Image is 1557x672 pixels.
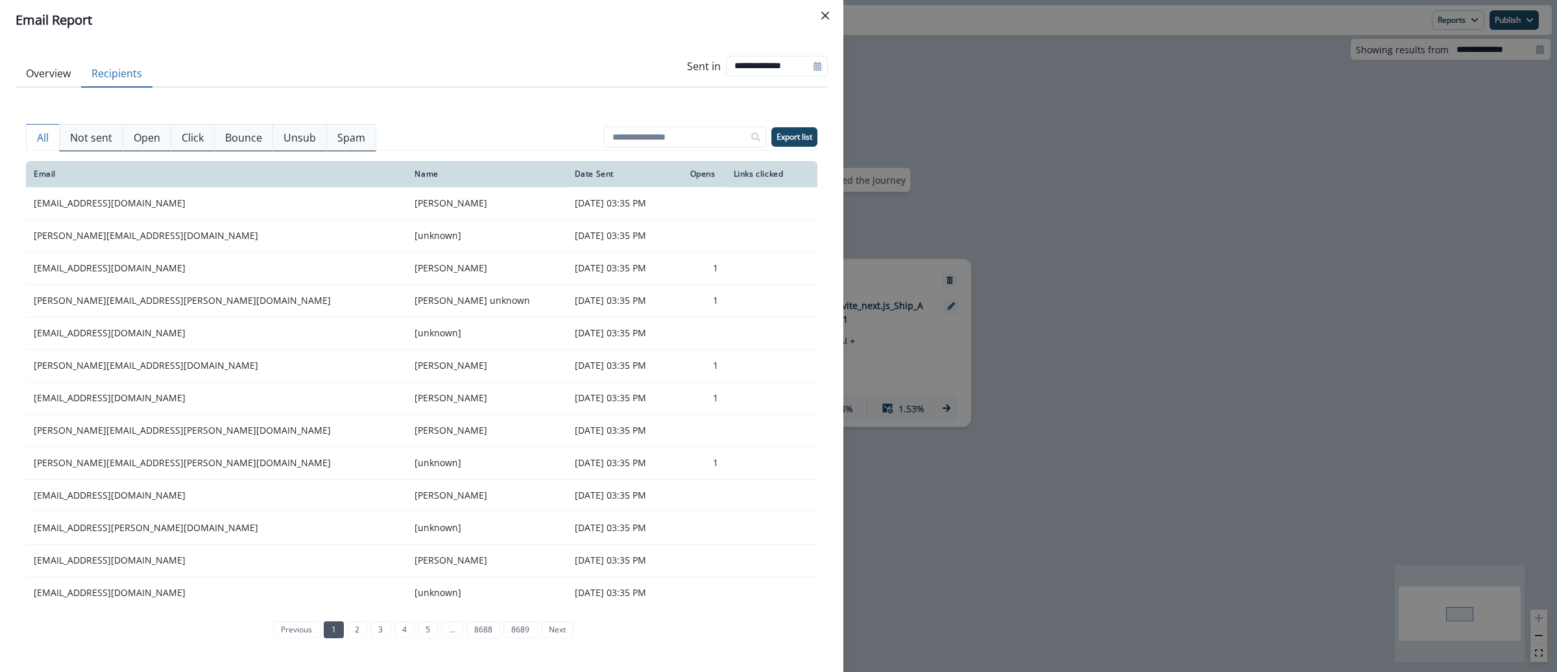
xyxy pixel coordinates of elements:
[225,130,262,145] p: Bounce
[415,169,559,179] div: Name
[407,544,566,577] td: [PERSON_NAME]
[575,392,665,404] p: [DATE] 03:35 PM
[407,219,566,252] td: [unknown]
[26,382,407,414] td: [EMAIL_ADDRESS][DOMAIN_NAME]
[673,447,726,479] td: 1
[407,317,566,349] td: [unknown]
[575,489,665,502] p: [DATE] 03:35 PM
[575,424,665,437] p: [DATE] 03:35 PM
[734,169,810,179] div: Links clicked
[26,187,407,219] td: [EMAIL_ADDRESS][DOMAIN_NAME]
[407,447,566,479] td: [unknown]
[70,130,112,145] p: Not sent
[370,621,391,638] a: Page 3
[407,512,566,544] td: [unknown]
[26,544,407,577] td: [EMAIL_ADDRESS][DOMAIN_NAME]
[407,284,566,317] td: [PERSON_NAME] unknown
[575,197,665,210] p: [DATE] 03:35 PM
[26,447,407,479] td: [PERSON_NAME][EMAIL_ADDRESS][PERSON_NAME][DOMAIN_NAME]
[26,252,407,284] td: [EMAIL_ADDRESS][DOMAIN_NAME]
[26,479,407,512] td: [EMAIL_ADDRESS][DOMAIN_NAME]
[575,229,665,242] p: [DATE] 03:35 PM
[777,132,812,142] p: Export list
[26,577,407,609] td: [EMAIL_ADDRESS][DOMAIN_NAME]
[284,130,316,145] p: Unsub
[182,130,204,145] p: Click
[394,621,415,638] a: Page 4
[34,169,399,179] div: Email
[81,60,152,88] button: Recipients
[673,284,726,317] td: 1
[26,512,407,544] td: [EMAIL_ADDRESS][PERSON_NAME][DOMAIN_NAME]
[503,621,537,638] a: Page 8689
[407,479,566,512] td: [PERSON_NAME]
[407,187,566,219] td: [PERSON_NAME]
[26,317,407,349] td: [EMAIL_ADDRESS][DOMAIN_NAME]
[575,294,665,307] p: [DATE] 03:35 PM
[16,10,828,30] div: Email Report
[673,252,726,284] td: 1
[441,621,463,638] a: Jump forward
[407,577,566,609] td: [unknown]
[26,349,407,382] td: [PERSON_NAME][EMAIL_ADDRESS][DOMAIN_NAME]
[418,621,438,638] a: Page 5
[407,252,566,284] td: [PERSON_NAME]
[541,621,573,638] a: Next page
[771,127,817,147] button: Export list
[575,327,665,340] p: [DATE] 03:35 PM
[681,169,718,179] div: Opens
[407,349,566,382] td: [PERSON_NAME]
[575,554,665,567] p: [DATE] 03:35 PM
[337,130,365,145] p: Spam
[466,621,500,638] a: Page 8688
[575,456,665,469] p: [DATE] 03:35 PM
[673,382,726,414] td: 1
[575,169,665,179] div: Date Sent
[324,621,344,638] a: Page 1 is your current page
[407,382,566,414] td: [PERSON_NAME]
[347,621,367,638] a: Page 2
[16,60,81,88] button: Overview
[575,586,665,599] p: [DATE] 03:35 PM
[134,130,160,145] p: Open
[270,621,573,638] ul: Pagination
[26,284,407,317] td: [PERSON_NAME][EMAIL_ADDRESS][PERSON_NAME][DOMAIN_NAME]
[26,414,407,447] td: [PERSON_NAME][EMAIL_ADDRESS][PERSON_NAME][DOMAIN_NAME]
[575,521,665,534] p: [DATE] 03:35 PM
[575,359,665,372] p: [DATE] 03:35 PM
[815,5,836,26] button: Close
[673,349,726,382] td: 1
[687,58,721,74] p: Sent in
[37,130,49,145] p: All
[575,262,665,275] p: [DATE] 03:35 PM
[26,219,407,252] td: [PERSON_NAME][EMAIL_ADDRESS][DOMAIN_NAME]
[407,414,566,447] td: [PERSON_NAME]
